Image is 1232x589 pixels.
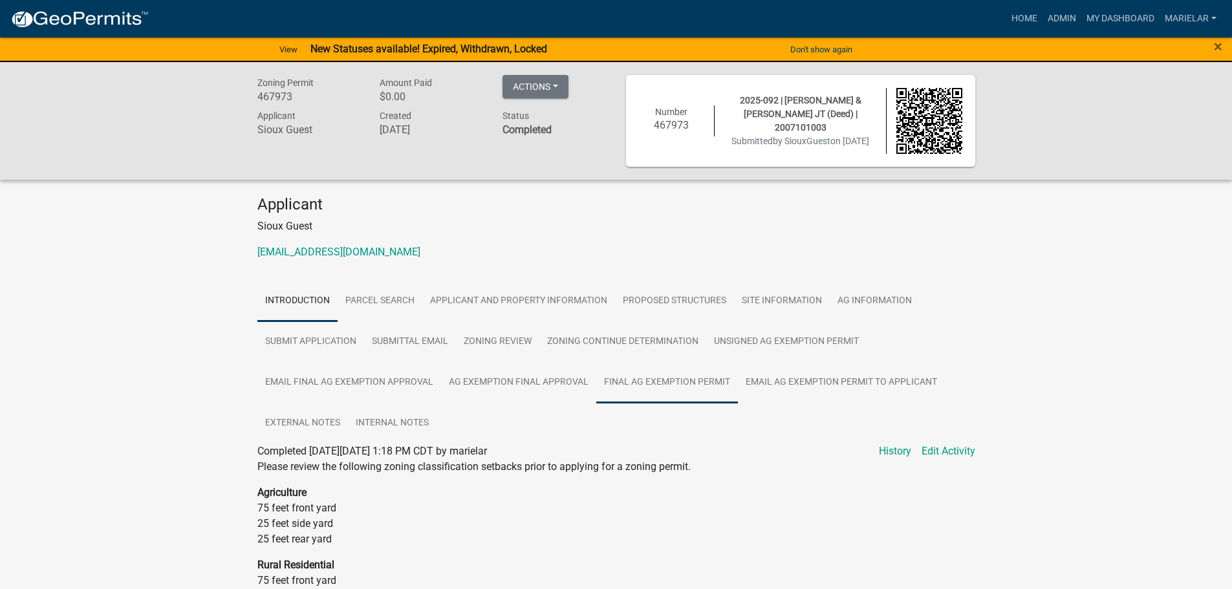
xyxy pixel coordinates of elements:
[257,321,364,363] a: Submit Application
[731,136,869,146] span: Submitted on [DATE]
[380,91,483,103] h6: $0.00
[773,136,830,146] span: by SiouxGuest
[639,119,705,131] h6: 467973
[785,39,858,60] button: Don't show again
[539,321,706,363] a: Zoning Continue Determination
[830,281,920,322] a: Ag Information
[456,321,539,363] a: Zoning Review
[740,95,861,133] span: 2025-092 | [PERSON_NAME] & [PERSON_NAME] JT (Deed) | 2007101003
[274,39,303,60] a: View
[257,123,361,136] h6: Sioux Guest
[257,445,487,457] span: Completed [DATE][DATE] 1:18 PM CDT by marielar
[257,219,975,234] p: Sioux Guest
[1043,6,1081,31] a: Admin
[738,362,945,403] a: Email Ag Exemption Permit to Applicant
[503,75,568,98] button: Actions
[503,123,552,136] strong: Completed
[257,362,441,403] a: Email Final Ag Exemption Approval
[896,88,962,154] img: QR code
[879,444,911,459] a: History
[257,78,314,88] span: Zoning Permit
[257,111,296,121] span: Applicant
[310,43,547,55] strong: New Statuses available! Expired, Withdrawn, Locked
[338,281,422,322] a: Parcel search
[380,78,432,88] span: Amount Paid
[257,485,975,547] p: 75 feet front yard 25 feet side yard 25 feet rear yard
[348,403,437,444] a: Internal Notes
[1214,39,1222,54] button: Close
[706,321,867,363] a: Unsigned Ag Exemption Permit
[257,486,307,498] strong: Agriculture
[1160,6,1222,31] a: marielar
[734,281,830,322] a: Site Information
[1006,6,1043,31] a: Home
[364,321,456,363] a: Submittal Email
[922,444,975,459] a: Edit Activity
[596,362,738,403] a: Final Ag Exemption Permit
[380,111,411,121] span: Created
[615,281,734,322] a: Proposed Structures
[257,91,361,103] h6: 467973
[257,281,338,322] a: Introduction
[1081,6,1160,31] a: My Dashboard
[422,281,615,322] a: Applicant and Property Information
[655,107,687,117] span: Number
[257,403,348,444] a: External Notes
[1214,37,1222,56] span: ×
[441,362,596,403] a: Ag Exemption Final Approval
[257,246,420,258] a: [EMAIL_ADDRESS][DOMAIN_NAME]
[257,195,975,214] h4: Applicant
[257,459,975,475] p: Please review the following zoning classification setbacks prior to applying for a zoning permit.
[503,111,529,121] span: Status
[257,559,334,571] strong: Rural Residential
[380,123,483,136] h6: [DATE]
